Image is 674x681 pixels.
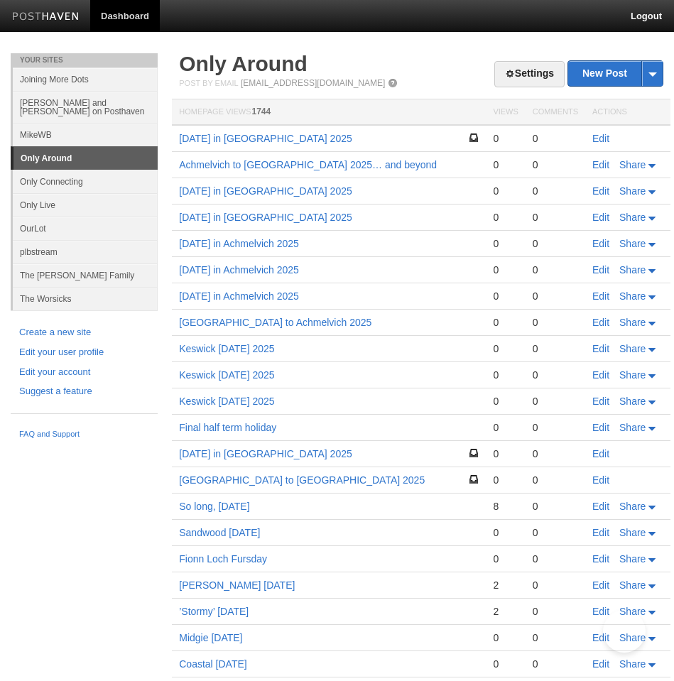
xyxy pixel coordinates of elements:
a: MikeWB [13,123,158,146]
span: Post by Email [179,79,238,87]
div: 0 [533,263,578,276]
a: [PERSON_NAME] [DATE] [179,579,295,591]
a: Keswick [DATE] 2025 [179,369,274,381]
a: Edit [592,579,609,591]
a: Sandwood [DATE] [179,527,260,538]
div: 2 [493,579,518,592]
a: Edit [592,238,609,249]
div: 0 [493,552,518,565]
li: Your Sites [11,53,158,67]
a: Edit [592,185,609,197]
a: [DATE] in [GEOGRAPHIC_DATA] 2025 [179,212,352,223]
a: [DATE] in Achmelvich 2025 [179,238,299,249]
a: ’Stormy’ [DATE] [179,606,249,617]
a: [PERSON_NAME] and [PERSON_NAME] on Posthaven [13,91,158,123]
a: [DATE] in Achmelvich 2025 [179,290,299,302]
div: 0 [493,658,518,670]
span: Share [619,317,646,328]
div: 0 [493,132,518,145]
a: Edit [592,159,609,170]
a: [DATE] in [GEOGRAPHIC_DATA] 2025 [179,185,352,197]
span: Share [619,343,646,354]
a: Edit [592,527,609,538]
div: 0 [493,263,518,276]
div: 0 [493,631,518,644]
a: Only Around [13,147,158,170]
a: [DATE] in [GEOGRAPHIC_DATA] 2025 [179,448,352,459]
a: Fionn Loch Fursday [179,553,267,565]
div: 0 [533,158,578,171]
a: Create a new site [19,325,149,340]
a: Only Live [13,193,158,217]
div: 0 [493,290,518,303]
span: Share [619,553,646,565]
a: Edit your account [19,365,149,380]
div: 0 [533,526,578,539]
div: 0 [493,211,518,224]
div: 0 [533,342,578,355]
span: Share [619,264,646,276]
a: Achmelvich to [GEOGRAPHIC_DATA] 2025… and beyond [179,159,437,170]
a: OurLot [13,217,158,240]
a: Edit [592,343,609,354]
span: Share [619,422,646,433]
a: Settings [494,61,565,87]
a: Edit [592,396,609,407]
a: The Worsicks [13,287,158,310]
a: Keswick [DATE] 2025 [179,343,274,354]
a: Only Around [179,52,308,75]
a: Midgie [DATE] [179,632,242,643]
a: So long, [DATE] [179,501,249,512]
div: 0 [533,658,578,670]
span: Share [619,579,646,591]
span: Share [619,159,646,170]
a: Coastal [DATE] [179,658,246,670]
div: 2 [493,605,518,618]
span: Share [619,501,646,512]
span: Share [619,606,646,617]
div: 0 [493,316,518,329]
div: 8 [493,500,518,513]
div: 0 [533,605,578,618]
div: 0 [533,631,578,644]
div: 0 [493,395,518,408]
a: Edit [592,422,609,433]
a: Joining More Dots [13,67,158,91]
div: 0 [533,552,578,565]
div: 0 [493,474,518,486]
div: 0 [533,185,578,197]
a: Final half term holiday [179,422,276,433]
div: 0 [493,158,518,171]
th: Comments [526,99,585,126]
div: 0 [533,474,578,486]
a: Edit [592,264,609,276]
span: Share [619,290,646,302]
div: 0 [493,237,518,250]
div: 0 [533,369,578,381]
a: FAQ and Support [19,428,149,441]
span: Share [619,527,646,538]
div: 0 [533,316,578,329]
a: Keswick [DATE] 2025 [179,396,274,407]
a: Edit [592,658,609,670]
div: 0 [493,369,518,381]
a: Edit [592,553,609,565]
a: [GEOGRAPHIC_DATA] to Achmelvich 2025 [179,317,371,328]
iframe: Help Scout Beacon - Open [603,610,646,653]
th: Views [486,99,525,126]
a: [GEOGRAPHIC_DATA] to [GEOGRAPHIC_DATA] 2025 [179,474,425,486]
span: Share [619,185,646,197]
th: Homepage Views [172,99,486,126]
span: Share [619,396,646,407]
a: Edit [592,133,609,144]
a: Edit [592,606,609,617]
a: Edit [592,369,609,381]
div: 0 [533,500,578,513]
a: Edit [592,501,609,512]
div: 0 [533,395,578,408]
span: 1744 [252,107,271,116]
div: 0 [533,237,578,250]
div: 0 [533,290,578,303]
a: Suggest a feature [19,384,149,399]
a: [EMAIL_ADDRESS][DOMAIN_NAME] [241,78,385,88]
